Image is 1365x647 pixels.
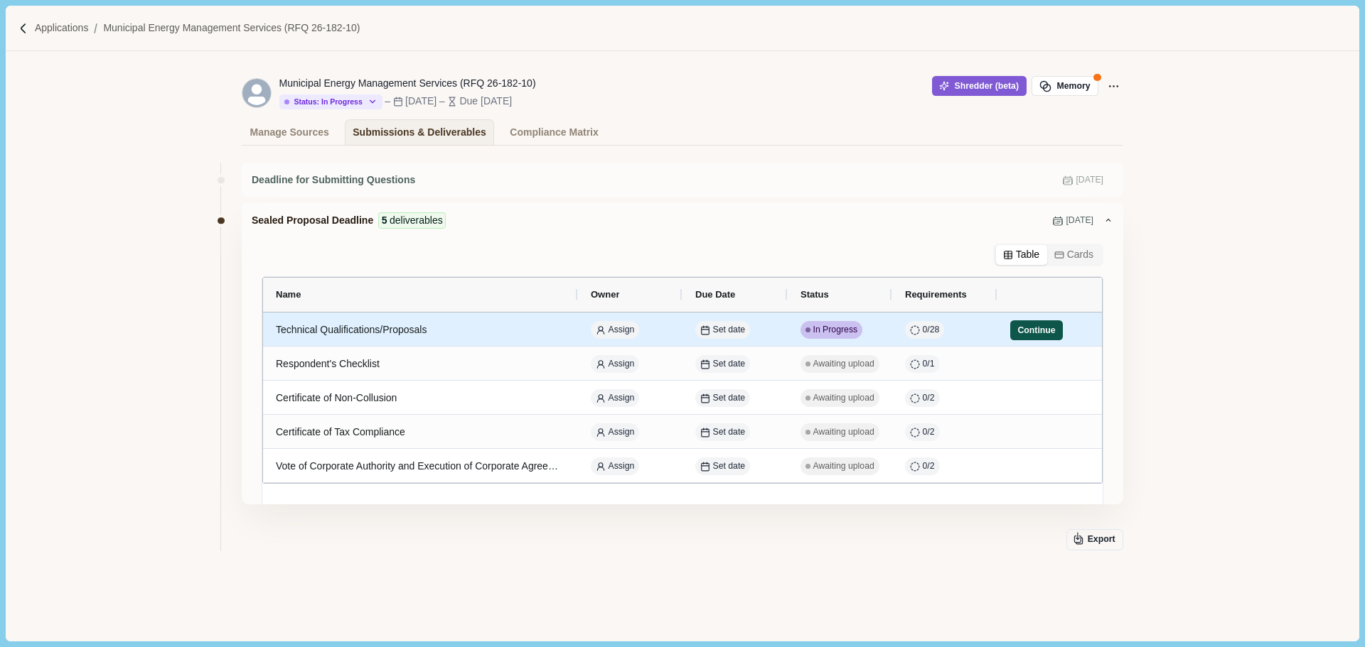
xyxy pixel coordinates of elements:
span: Assign [609,358,635,371]
button: Set date [695,389,750,407]
div: Submissions & Deliverables [353,120,486,145]
span: Awaiting upload [813,460,874,473]
button: Assign [591,389,639,407]
span: Set date [713,392,746,405]
span: Set date [713,324,746,337]
a: Manage Sources [242,119,337,145]
div: [DATE] [405,94,437,109]
div: Certificate of Non-Collusion [276,384,565,412]
a: Compliance Matrix [502,119,606,145]
span: Requirements [905,289,967,300]
span: Set date [713,426,746,439]
div: Certificate of Tax Compliance [276,418,565,446]
svg: avatar [242,79,271,107]
span: Status [801,289,829,300]
span: deliverables [390,213,443,228]
span: Assign [609,324,635,337]
button: Table [996,245,1047,265]
span: 0 / 2 [923,426,935,439]
span: Name [276,289,301,300]
button: Set date [695,321,750,339]
span: Assign [609,460,635,473]
span: Owner [591,289,619,300]
img: Forward slash icon [88,22,103,35]
div: Status: In Progress [284,97,363,107]
span: 0 / 2 [923,392,935,405]
button: Assign [591,423,639,441]
span: In Progress [813,324,858,337]
div: Municipal Energy Management Services (RFQ 26-182-10) [279,76,536,91]
div: Technical Qualifications/Proposals [276,316,565,344]
button: Status: In Progress [279,94,382,109]
button: Shredder (beta) [932,76,1027,96]
button: Assign [591,457,639,475]
span: Awaiting upload [813,392,874,405]
button: Set date [695,423,750,441]
button: Cards [1047,245,1101,265]
button: Memory [1032,76,1098,96]
span: Due Date [695,289,735,300]
span: [DATE] [1076,174,1103,187]
span: Deadline for Submitting Questions [252,173,415,187]
button: Assign [591,321,639,339]
span: 0 / 2 [923,460,935,473]
button: Assign [591,355,639,373]
span: Assign [609,426,635,439]
div: – [385,94,390,109]
a: Submissions & Deliverables [345,119,495,145]
span: 0 / 1 [923,358,935,371]
button: Export [1066,529,1123,550]
button: Application Actions [1103,76,1123,96]
span: Awaiting upload [813,426,874,439]
span: 5 [382,213,387,228]
div: – [439,94,445,109]
a: Municipal Energy Management Services (RFQ 26-182-10) [103,21,360,36]
span: Sealed Proposal Deadline [252,213,373,228]
span: [DATE] [1066,214,1093,227]
a: Applications [35,21,89,36]
button: Set date [695,457,750,475]
div: Due [DATE] [459,94,512,109]
span: 0 / 28 [923,324,940,337]
div: Vote of Corporate Authority and Execution of Corporate Agreements [276,452,565,480]
button: Set date [695,355,750,373]
div: Manage Sources [250,120,329,145]
span: Assign [609,392,635,405]
button: Continue [1010,320,1063,340]
span: Set date [713,358,746,371]
img: Forward slash icon [17,22,30,35]
span: Awaiting upload [813,358,874,371]
div: Respondent's Checklist [276,350,565,378]
div: Compliance Matrix [510,120,598,145]
span: Set date [713,460,746,473]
